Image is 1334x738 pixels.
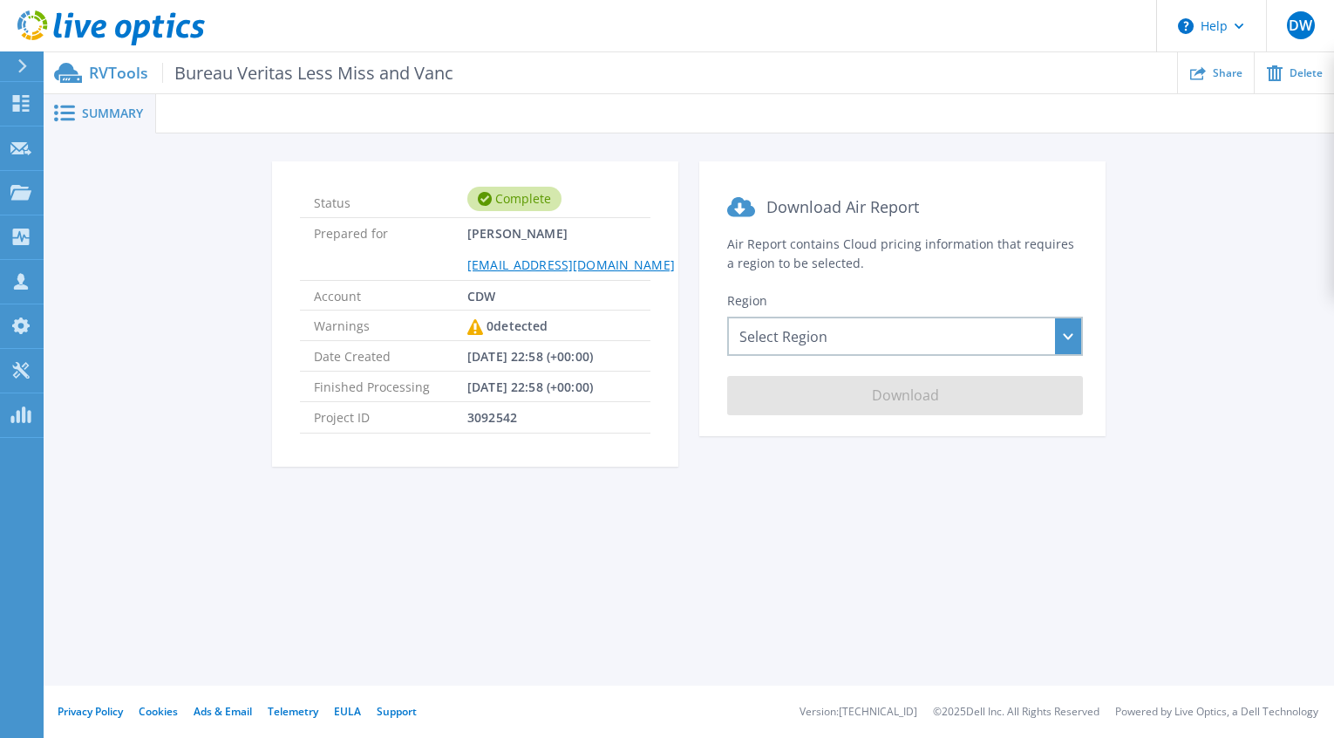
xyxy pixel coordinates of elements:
div: 0 detected [467,311,548,342]
a: [EMAIL_ADDRESS][DOMAIN_NAME] [467,256,675,273]
span: Bureau Veritas Less Miss and Vanc [162,63,453,83]
span: Prepared for [314,218,467,279]
span: DW [1289,18,1312,32]
a: Ads & Email [194,704,252,719]
li: © 2025 Dell Inc. All Rights Reserved [933,707,1099,718]
span: Delete [1290,68,1323,79]
span: Account [314,281,467,310]
div: Complete [467,187,562,211]
span: Region [727,292,767,309]
span: Summary [82,107,143,120]
span: [PERSON_NAME] [467,218,675,279]
li: Version: [TECHNICAL_ID] [800,707,917,718]
span: Share [1213,68,1242,79]
span: Project ID [314,402,467,432]
span: Date Created [314,341,467,371]
a: Support [377,704,417,719]
a: Privacy Policy [58,704,123,719]
div: Select Region [727,317,1083,356]
span: CDW [467,281,495,310]
p: RVTools [89,63,453,83]
span: Download Air Report [766,196,919,217]
span: Finished Processing [314,372,467,401]
span: Air Report contains Cloud pricing information that requires a region to be selected. [727,236,1074,271]
a: Telemetry [268,704,318,719]
span: [DATE] 22:58 (+00:00) [467,372,593,401]
span: [DATE] 22:58 (+00:00) [467,341,593,371]
span: Status [314,188,467,210]
a: Cookies [139,704,178,719]
a: EULA [334,704,361,719]
span: Warnings [314,311,467,340]
li: Powered by Live Optics, a Dell Technology [1115,707,1318,718]
button: Download [727,376,1083,415]
span: 3092542 [467,402,517,432]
